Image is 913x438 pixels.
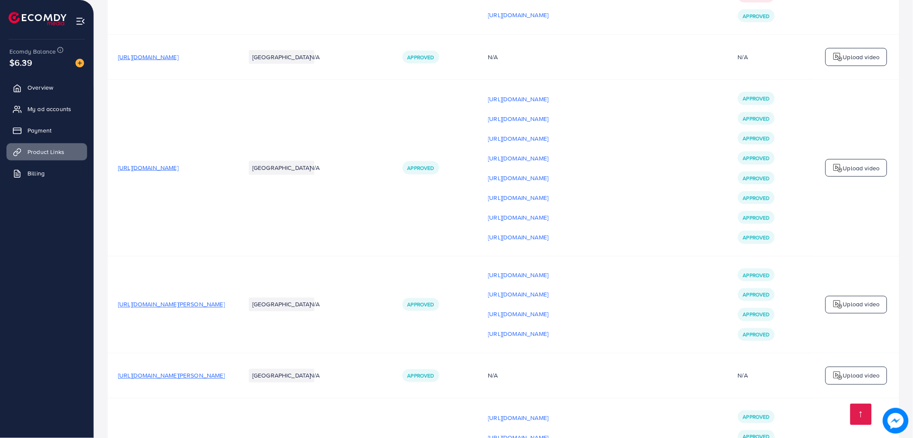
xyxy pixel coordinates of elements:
li: [GEOGRAPHIC_DATA] [249,369,314,383]
img: image [76,59,84,67]
span: Approved [743,272,770,279]
p: [URL][DOMAIN_NAME] [488,413,549,423]
div: N/A [488,53,717,61]
a: Payment [6,122,87,139]
p: [URL][DOMAIN_NAME] [488,329,549,339]
span: Approved [743,234,770,241]
img: logo [833,52,843,62]
p: Upload video [843,299,880,310]
p: [URL][DOMAIN_NAME] [488,10,549,20]
p: [URL][DOMAIN_NAME] [488,212,549,223]
div: N/A [738,372,748,380]
p: Upload video [843,52,880,62]
p: [URL][DOMAIN_NAME] [488,270,549,280]
span: N/A [310,300,320,309]
span: Approved [743,154,770,162]
p: [URL][DOMAIN_NAME] [488,94,549,104]
span: $6.39 [9,56,32,69]
span: Approved [743,12,770,20]
span: Approved [743,175,770,182]
img: menu [76,16,85,26]
span: Approved [743,331,770,338]
span: Approved [408,54,434,61]
img: logo [833,299,843,310]
p: Upload video [843,163,880,173]
span: Approved [743,95,770,102]
img: logo [9,12,67,25]
p: [URL][DOMAIN_NAME] [488,173,549,183]
span: Approved [743,311,770,318]
p: [URL][DOMAIN_NAME] [488,114,549,124]
p: [URL][DOMAIN_NAME] [488,133,549,144]
p: [URL][DOMAIN_NAME] [488,153,549,163]
img: image [883,408,909,434]
span: Billing [27,169,45,178]
p: Upload video [843,371,880,381]
p: [URL][DOMAIN_NAME] [488,309,549,320]
span: [URL][DOMAIN_NAME] [118,53,178,61]
span: Approved [408,372,434,380]
a: Product Links [6,143,87,160]
img: logo [833,371,843,381]
a: My ad accounts [6,100,87,118]
p: [URL][DOMAIN_NAME] [488,193,549,203]
span: [URL][DOMAIN_NAME] [118,163,178,172]
li: [GEOGRAPHIC_DATA] [249,50,314,64]
span: [URL][DOMAIN_NAME][PERSON_NAME] [118,372,225,380]
span: Overview [27,83,53,92]
span: N/A [310,53,320,61]
a: Billing [6,165,87,182]
span: [URL][DOMAIN_NAME][PERSON_NAME] [118,300,225,309]
span: N/A [310,372,320,380]
li: [GEOGRAPHIC_DATA] [249,298,314,311]
p: [URL][DOMAIN_NAME] [488,232,549,242]
span: Approved [743,291,770,299]
span: N/A [310,163,320,172]
span: Ecomdy Balance [9,47,56,56]
span: Approved [408,164,434,172]
span: Product Links [27,148,64,156]
span: Approved [743,414,770,421]
a: Overview [6,79,87,96]
span: Approved [743,214,770,221]
span: Approved [408,301,434,308]
span: Approved [743,115,770,122]
span: Approved [743,135,770,142]
span: My ad accounts [27,105,71,113]
span: Approved [743,194,770,202]
div: N/A [738,53,748,61]
li: [GEOGRAPHIC_DATA] [249,161,314,175]
div: N/A [488,372,717,380]
span: Payment [27,126,51,135]
p: [URL][DOMAIN_NAME] [488,290,549,300]
img: logo [833,163,843,173]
